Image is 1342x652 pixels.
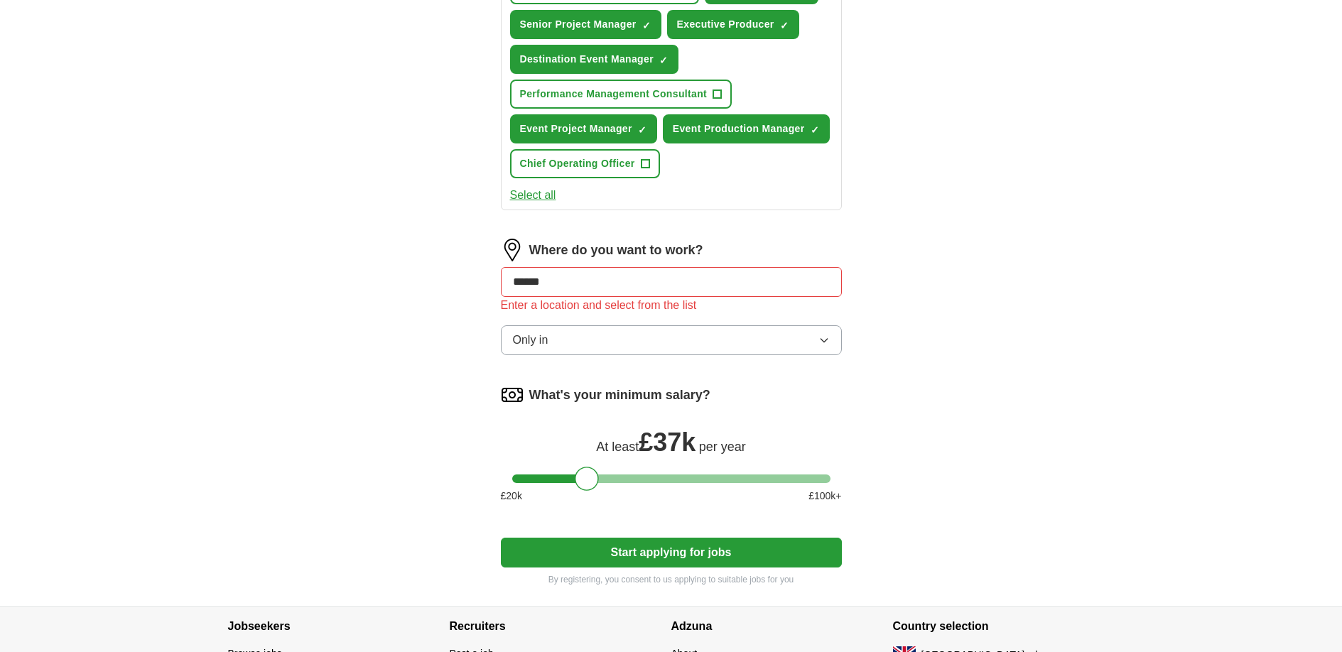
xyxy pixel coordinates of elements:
span: £ 100 k+ [808,489,841,504]
div: Enter a location and select from the list [501,297,842,314]
p: By registering, you consent to us applying to suitable jobs for you [501,573,842,586]
span: Destination Event Manager [520,52,654,67]
span: Senior Project Manager [520,17,637,32]
span: £ 20 k [501,489,522,504]
button: Executive Producer✓ [667,10,799,39]
span: Only in [513,332,548,349]
span: ✓ [659,55,668,66]
label: Where do you want to work? [529,241,703,260]
h4: Country selection [893,607,1115,646]
button: Event Production Manager✓ [663,114,830,143]
span: £ 37k [639,428,696,457]
img: salary.png [501,384,524,406]
span: Event Project Manager [520,121,632,136]
button: Senior Project Manager✓ [510,10,661,39]
span: Executive Producer [677,17,774,32]
span: ✓ [811,124,819,136]
span: ✓ [638,124,646,136]
button: Event Project Manager✓ [510,114,657,143]
span: Performance Management Consultant [520,87,708,102]
button: Destination Event Manager✓ [510,45,678,74]
button: Start applying for jobs [501,538,842,567]
span: At least [596,440,639,454]
span: Event Production Manager [673,121,805,136]
button: Only in [501,325,842,355]
span: per year [699,440,746,454]
img: location.png [501,239,524,261]
span: ✓ [780,20,789,31]
span: Chief Operating Officer [520,156,635,171]
label: What's your minimum salary? [529,386,710,405]
button: Performance Management Consultant [510,80,732,109]
span: ✓ [642,20,651,31]
button: Select all [510,187,556,204]
button: Chief Operating Officer [510,149,660,178]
